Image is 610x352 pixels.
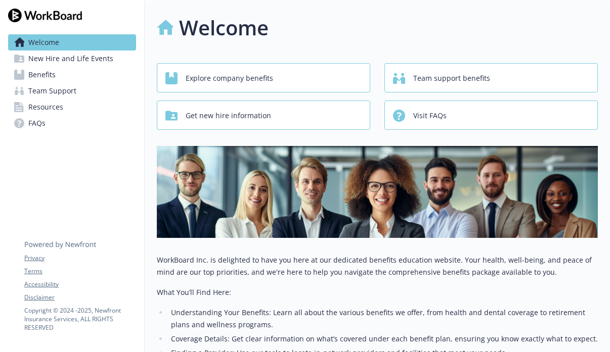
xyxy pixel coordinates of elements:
a: New Hire and Life Events [8,51,136,67]
span: Resources [28,99,63,115]
a: FAQs [8,115,136,131]
a: Privacy [24,254,136,263]
h1: Welcome [179,13,269,43]
p: Copyright © 2024 - 2025 , Newfront Insurance Services, ALL RIGHTS RESERVED [24,306,136,332]
a: Accessibility [24,280,136,289]
span: Visit FAQs [413,106,447,125]
a: Welcome [8,34,136,51]
button: Visit FAQs [384,100,598,130]
a: Resources [8,99,136,115]
button: Explore company benefits [157,63,370,92]
span: Benefits [28,67,56,83]
a: Benefits [8,67,136,83]
p: WorkBoard Inc. is delighted to have you here at our dedicated benefits education website. Your he... [157,254,598,278]
span: Welcome [28,34,59,51]
a: Terms [24,267,136,276]
span: Team Support [28,83,76,99]
a: Team Support [8,83,136,99]
span: FAQs [28,115,46,131]
span: Explore company benefits [186,69,273,88]
button: Team support benefits [384,63,598,92]
span: Get new hire information [186,106,271,125]
span: New Hire and Life Events [28,51,113,67]
span: Team support benefits [413,69,490,88]
li: Understanding Your Benefits: Learn all about the various benefits we offer, from health and denta... [168,307,598,331]
button: Get new hire information [157,100,370,130]
a: Disclaimer [24,293,136,302]
img: overview page banner [157,146,598,238]
li: Coverage Details: Get clear information on what’s covered under each benefit plan, ensuring you k... [168,333,598,345]
p: What You’ll Find Here: [157,286,598,298]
